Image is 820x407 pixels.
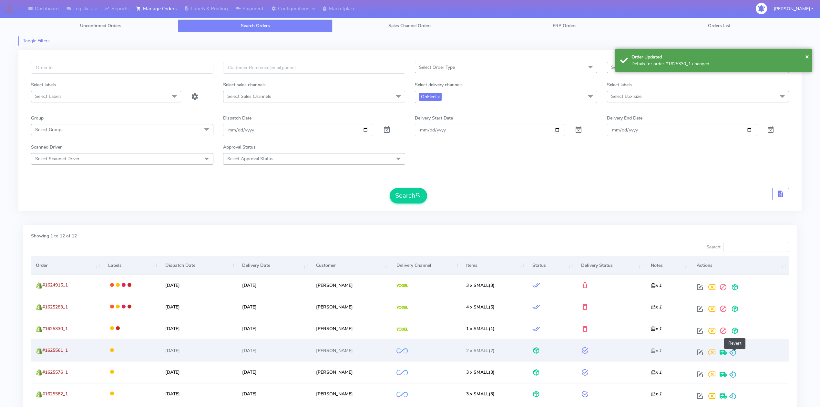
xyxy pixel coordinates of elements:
span: Select status [611,64,637,70]
i: x 1 [651,391,661,397]
span: Select Labels [35,93,62,99]
span: (3) [466,369,495,375]
td: [DATE] [237,318,311,339]
span: Select Box size [611,93,641,99]
td: [DATE] [237,383,311,405]
th: Delivery Status: activate to sort column ascending [576,256,646,274]
img: OnFleet [396,392,408,397]
td: [PERSON_NAME] [311,318,392,339]
a: x [437,93,440,100]
td: [DATE] [160,383,237,405]
img: OnFleet [396,348,408,354]
td: [DATE] [160,361,237,383]
td: [DATE] [237,361,311,383]
th: Delivery Date: activate to sort column ascending [237,256,311,274]
span: (3) [466,391,495,397]
span: Select Approval Status [227,156,273,162]
label: Approval Status [223,144,256,151]
th: Labels: activate to sort column ascending [103,256,160,274]
td: [DATE] [160,296,237,318]
span: Sales Channel Orders [388,23,432,29]
label: Select sales channels [223,81,266,88]
span: Orders List [708,23,731,29]
span: Select Order Type [419,64,455,70]
td: [PERSON_NAME] [311,383,392,405]
label: Dispatch Date [223,115,251,121]
span: 2 x SMALL [466,348,489,354]
span: Select Scanned Driver [35,156,79,162]
span: #1625283_1 [42,304,68,310]
img: Yodel [396,306,408,309]
img: shopify.png [36,326,42,332]
span: (2) [466,348,495,354]
span: (1) [466,326,495,332]
i: x 1 [651,369,661,375]
img: shopify.png [36,391,42,398]
td: [DATE] [237,296,311,318]
span: Select Sales Channels [227,93,271,99]
th: Delivery Channel: activate to sort column ascending [392,256,461,274]
input: Search: [723,242,789,252]
div: Order Updated [631,54,807,60]
td: [DATE] [237,339,311,361]
img: shopify.png [36,369,42,376]
button: Toggle Filters [18,36,54,46]
span: Search Orders [241,23,270,29]
label: Delivery Start Date [415,115,453,121]
i: x 1 [651,348,661,354]
label: Search: [706,242,789,252]
td: [DATE] [160,318,237,339]
span: × [805,52,809,61]
span: OnFleet [419,93,442,100]
img: shopify.png [36,304,42,310]
label: Delivery End Date [607,115,642,121]
button: Search [390,188,427,203]
button: Close [805,52,809,61]
img: shopify.png [36,348,42,354]
input: Order Id [31,62,213,74]
label: Select labels [607,81,632,88]
th: Order: activate to sort column ascending [31,256,103,274]
th: Customer: activate to sort column ascending [311,256,392,274]
span: 4 x SMALL [466,304,489,310]
img: Yodel [396,284,408,287]
img: shopify.png [36,282,42,289]
span: (5) [466,304,495,310]
td: [DATE] [160,274,237,296]
label: Group [31,115,44,121]
span: #1625330_1 [42,326,68,332]
i: x 1 [651,304,661,310]
td: [PERSON_NAME] [311,339,392,361]
th: Status: activate to sort column ascending [528,256,576,274]
label: Showing 1 to 12 of 12 [31,233,77,239]
th: Dispatch Date: activate to sort column ascending [160,256,237,274]
td: [DATE] [160,339,237,361]
label: Select delivery channels [415,81,463,88]
td: [PERSON_NAME] [311,361,392,383]
span: 1 x SMALL [466,326,489,332]
div: Details for order #1625330_1 changed [631,60,807,67]
span: #1625576_1 [42,369,68,375]
label: Scanned Driver [31,144,62,151]
span: Unconfirmed Orders [80,23,121,29]
span: #1624915_1 [42,282,68,288]
button: [PERSON_NAME] [769,2,818,16]
span: 3 x SMALL [466,369,489,375]
th: Items: activate to sort column ascending [461,256,528,274]
span: (3) [466,282,495,288]
td: [DATE] [237,274,311,296]
span: 3 x SMALL [466,282,489,288]
img: OnFleet [396,370,408,375]
span: #1625582_1 [42,391,68,397]
th: Actions: activate to sort column ascending [692,256,789,274]
td: [PERSON_NAME] [311,296,392,318]
i: x 1 [651,282,661,288]
td: [PERSON_NAME] [311,274,392,296]
th: Notes: activate to sort column ascending [646,256,692,274]
ul: Tabs [23,19,797,32]
span: #1625561_1 [42,347,68,353]
img: Yodel [396,328,408,331]
span: Select Groups [35,127,64,133]
span: 3 x SMALL [466,391,489,397]
span: ERP Orders [553,23,577,29]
